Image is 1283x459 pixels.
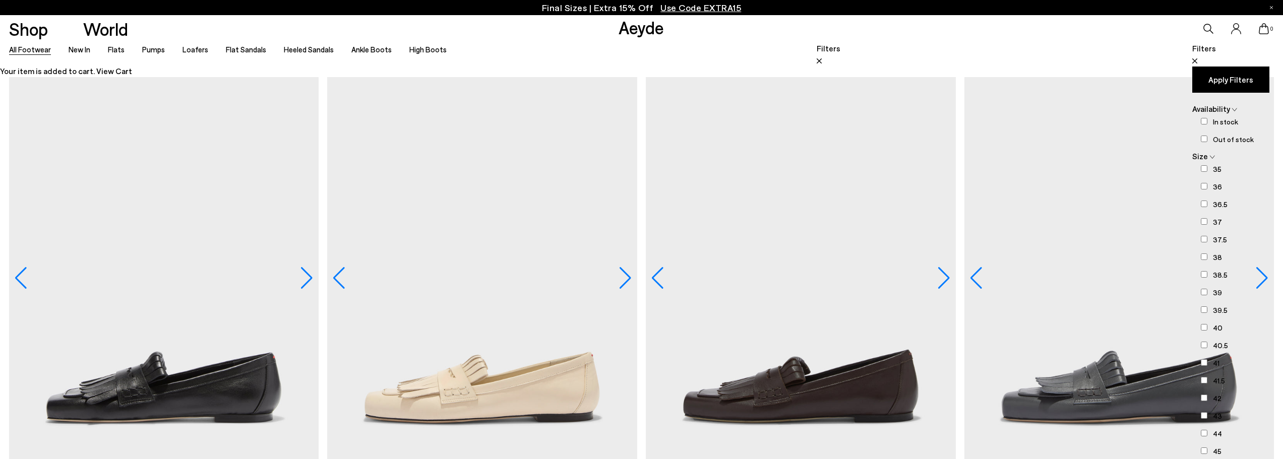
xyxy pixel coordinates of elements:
[1192,104,1230,113] span: Availability
[1213,199,1228,210] label: 36.5
[660,2,741,13] span: Navigate to /collections/ss25-final-sizes
[96,66,132,76] a: View Cart
[226,45,266,54] a: Flat Sandals
[1213,446,1221,456] label: 45
[1259,23,1269,34] a: 0
[1213,322,1223,333] label: 40
[1213,358,1219,368] label: 41
[9,20,48,38] a: Shop
[1213,287,1222,298] label: 39
[542,2,742,14] p: Final Sizes | Extra 15% Off
[69,45,90,54] a: New In
[1213,252,1222,263] label: 38
[182,45,208,54] a: Loafers
[619,17,664,38] a: Aeyde
[1192,67,1269,93] button: Apply Filters
[1213,428,1222,439] label: 44
[83,20,128,38] a: World
[1213,375,1225,386] label: 41.5
[1213,134,1254,145] label: Out of stock
[1192,151,1208,161] span: Size
[1269,26,1274,32] span: 0
[9,45,51,54] a: All Footwear
[1213,305,1228,315] label: 39.5
[351,45,392,54] a: Ankle Boots
[1213,270,1228,280] label: 38.5
[817,43,840,53] span: Filters
[1213,234,1227,245] label: 37.5
[1213,340,1228,351] label: 40.5
[1213,411,1222,421] label: 43
[1213,181,1222,192] label: 36
[409,45,447,54] a: High Boots
[1213,164,1221,174] label: 35
[284,45,334,54] a: Heeled Sandals
[1213,116,1238,127] label: In stock
[142,45,165,54] a: Pumps
[108,45,125,54] a: Flats
[1192,43,1216,53] span: Filters
[1213,393,1221,404] label: 42
[1213,217,1222,227] label: 37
